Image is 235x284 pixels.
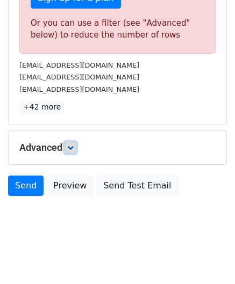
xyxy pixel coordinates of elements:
small: [EMAIL_ADDRESS][DOMAIN_NAME] [19,85,139,93]
iframe: Chat Widget [181,232,235,284]
div: Or you can use a filter (see "Advanced" below) to reduce the number of rows [31,17,204,41]
small: [EMAIL_ADDRESS][DOMAIN_NAME] [19,61,139,69]
a: Send Test Email [96,176,178,196]
small: [EMAIL_ADDRESS][DOMAIN_NAME] [19,73,139,81]
a: Preview [46,176,94,196]
a: Send [8,176,44,196]
h5: Advanced [19,142,216,154]
a: +42 more [19,100,65,114]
